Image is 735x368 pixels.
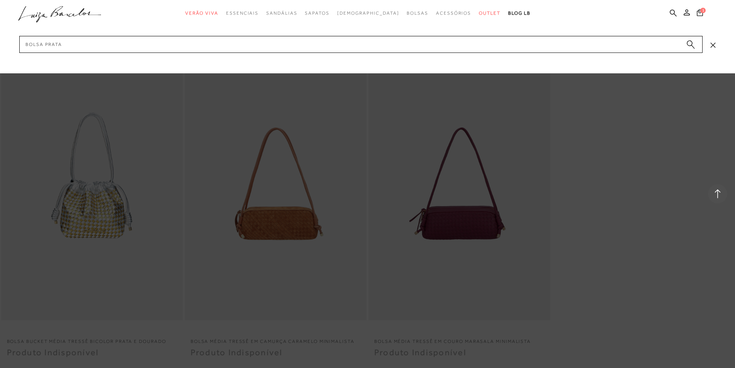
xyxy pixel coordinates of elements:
[305,10,329,16] span: Sapatos
[436,6,471,20] a: categoryNavScreenReaderText
[479,10,500,16] span: Outlet
[436,10,471,16] span: Acessórios
[337,6,399,20] a: noSubCategoriesText
[407,6,428,20] a: categoryNavScreenReaderText
[185,6,218,20] a: categoryNavScreenReaderText
[479,6,500,20] a: categoryNavScreenReaderText
[700,8,706,13] span: 1
[266,10,297,16] span: Sandálias
[694,8,705,19] button: 1
[19,36,703,53] input: Buscar.
[508,10,531,16] span: BLOG LB
[337,10,399,16] span: [DEMOGRAPHIC_DATA]
[226,10,259,16] span: Essenciais
[305,6,329,20] a: categoryNavScreenReaderText
[407,10,428,16] span: Bolsas
[185,10,218,16] span: Verão Viva
[226,6,259,20] a: categoryNavScreenReaderText
[266,6,297,20] a: categoryNavScreenReaderText
[508,6,531,20] a: BLOG LB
